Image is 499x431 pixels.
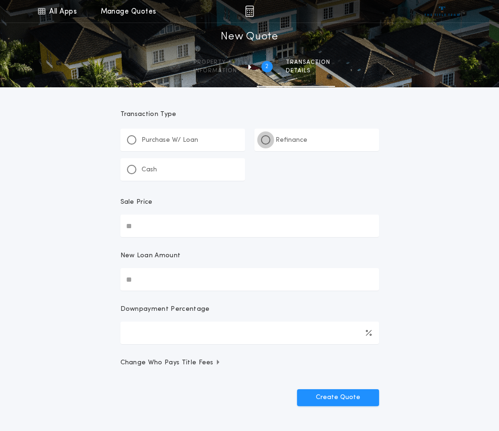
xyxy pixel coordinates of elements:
[276,136,307,145] p: Refinance
[120,322,379,344] input: Downpayment Percentage
[120,268,379,291] input: New Loan Amount
[120,198,153,207] p: Sale Price
[120,110,379,119] p: Transaction Type
[425,7,460,16] img: vs-icon
[120,251,181,261] p: New Loan Amount
[142,136,198,145] p: Purchase W/ Loan
[286,67,330,75] span: details
[120,358,379,368] button: Change Who Pays Title Fees
[297,389,379,406] button: Create Quote
[194,67,237,75] span: information
[286,59,330,66] span: Transaction
[221,30,278,45] h1: New Quote
[265,63,268,70] h2: 2
[120,215,379,237] input: Sale Price
[142,165,157,175] p: Cash
[120,358,221,368] span: Change Who Pays Title Fees
[194,59,237,66] span: Property
[245,6,254,17] img: img
[120,305,210,314] p: Downpayment Percentage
